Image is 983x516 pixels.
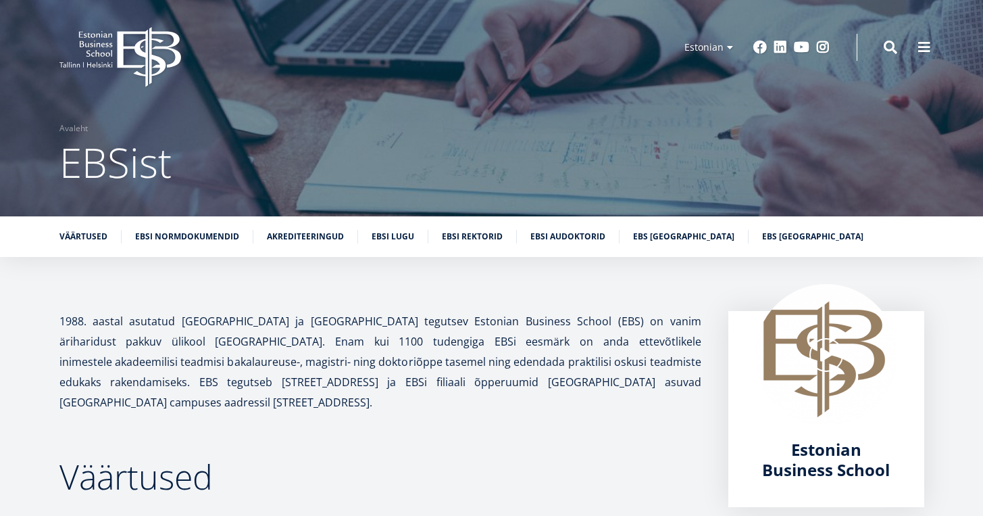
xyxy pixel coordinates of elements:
[816,41,830,54] a: Instagram
[59,460,701,494] h2: Väärtused
[633,230,734,243] a: EBS [GEOGRAPHIC_DATA]
[753,41,767,54] a: Facebook
[530,230,605,243] a: EBSi audoktorid
[59,311,701,413] p: 1988. aastal asutatud [GEOGRAPHIC_DATA] ja [GEOGRAPHIC_DATA] tegutsev Estonian Business School (E...
[762,230,863,243] a: EBS [GEOGRAPHIC_DATA]
[59,230,107,243] a: Väärtused
[59,135,172,190] span: EBSist
[59,122,88,135] a: Avaleht
[774,41,787,54] a: Linkedin
[372,230,414,243] a: EBSi lugu
[755,440,897,480] a: Estonian Business School
[794,41,809,54] a: Youtube
[442,230,503,243] a: EBSi rektorid
[135,230,239,243] a: EBSi normdokumendid
[267,230,344,243] a: Akrediteeringud
[762,438,890,481] span: Estonian Business School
